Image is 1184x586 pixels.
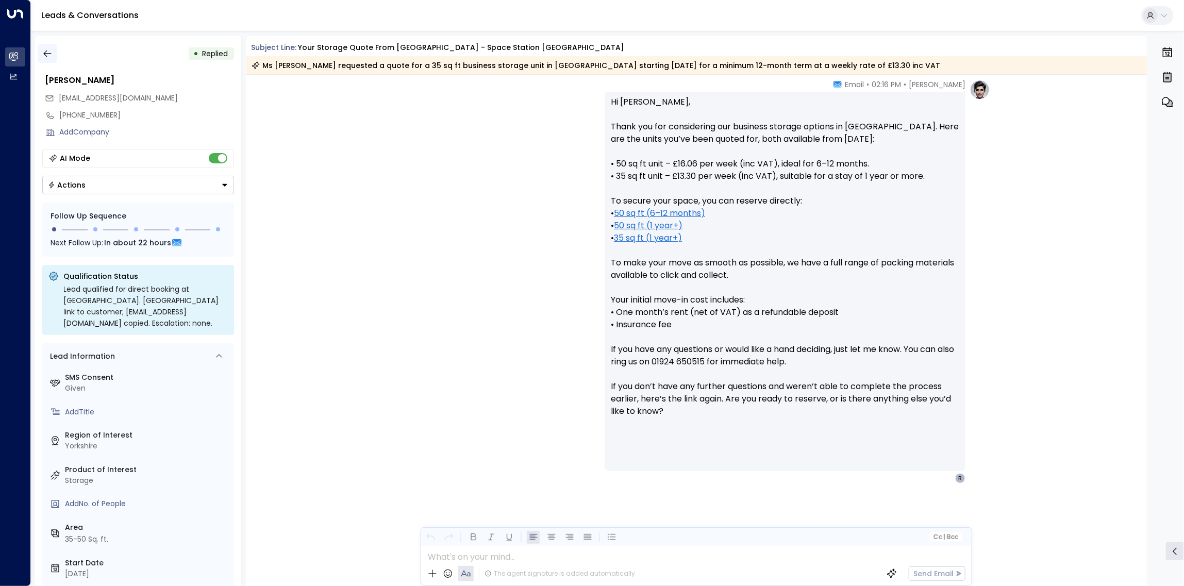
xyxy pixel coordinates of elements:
[59,93,178,104] span: rkholden98@gmail.com
[424,531,437,544] button: Undo
[904,79,906,90] span: •
[909,79,965,90] span: [PERSON_NAME]
[298,42,624,53] div: Your storage quote from [GEOGRAPHIC_DATA] - Space Station [GEOGRAPHIC_DATA]
[65,430,230,441] label: Region of Interest
[203,48,228,59] span: Replied
[442,531,455,544] button: Redo
[614,220,682,232] a: 50 sq ft (1 year+)
[65,441,230,451] div: Yorkshire
[65,522,230,533] label: Area
[60,153,91,163] div: AI Mode
[611,96,959,430] p: Hi [PERSON_NAME], Thank you for considering our business storage options in [GEOGRAPHIC_DATA]. He...
[614,207,705,220] a: 50 sq ft (6–12 months)
[42,176,234,194] button: Actions
[252,42,297,53] span: Subject Line:
[943,533,945,541] span: |
[933,533,958,541] span: Cc Bcc
[845,79,864,90] span: Email
[485,569,635,578] div: The agent signature is added automatically
[41,9,139,21] a: Leads & Conversations
[65,464,230,475] label: Product of Interest
[42,176,234,194] div: Button group with a nested menu
[866,79,869,90] span: •
[614,232,682,244] a: 35 sq ft (1 year+)
[59,93,178,103] span: [EMAIL_ADDRESS][DOMAIN_NAME]
[60,127,234,138] div: AddCompany
[65,383,230,394] div: Given
[48,180,86,190] div: Actions
[45,74,234,87] div: [PERSON_NAME]
[64,271,228,281] p: Qualification Status
[104,237,171,248] span: In about 22 hours
[252,60,941,71] div: Ms [PERSON_NAME] requested a quote for a 35 sq ft business storage unit in [GEOGRAPHIC_DATA] star...
[65,558,230,568] label: Start Date
[872,79,901,90] span: 02:16 PM
[65,372,230,383] label: SMS Consent
[65,568,230,579] div: [DATE]
[47,351,115,362] div: Lead Information
[60,110,234,121] div: [PHONE_NUMBER]
[51,237,226,248] div: Next Follow Up:
[65,498,230,509] div: AddNo. of People
[929,532,962,542] button: Cc|Bcc
[64,283,228,329] div: Lead qualified for direct booking at [GEOGRAPHIC_DATA]. [GEOGRAPHIC_DATA] link to customer; [EMAI...
[955,473,965,483] div: R
[65,534,109,545] div: 35-50 Sq. ft.
[51,211,226,222] div: Follow Up Sequence
[65,407,230,417] div: AddTitle
[194,44,199,63] div: •
[970,79,990,100] img: profile-logo.png
[65,475,230,486] div: Storage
